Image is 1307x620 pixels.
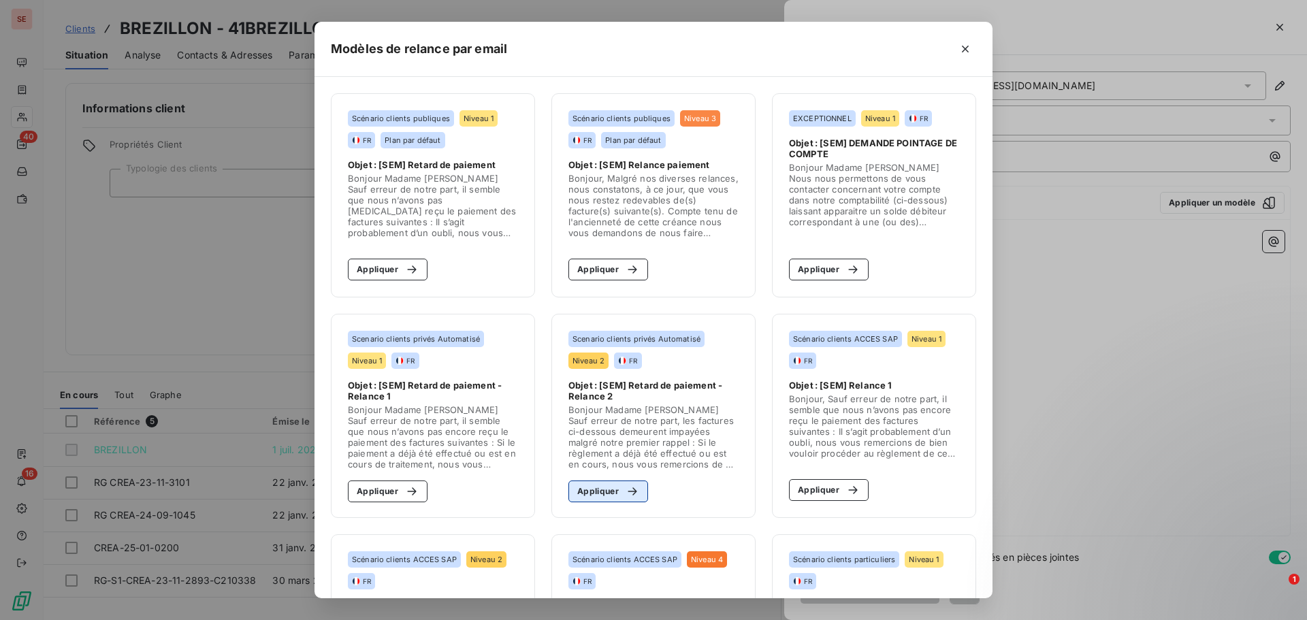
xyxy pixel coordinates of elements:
[1261,574,1293,606] iframe: Intercom live chat
[352,114,450,123] span: Scénario clients publiques
[568,404,739,470] span: Bonjour Madame [PERSON_NAME] Sauf erreur de notre part, les factures ci-dessous demeurent impayée...
[691,555,723,564] span: Niveau 4
[568,173,739,238] span: Bonjour, Malgré nos diverses relances, nous constatons, à ce jour, que vous nous restez redevable...
[865,114,895,123] span: Niveau 1
[568,380,739,402] span: Objet : [SEM] Retard de paiement - Relance 2
[789,393,959,459] span: Bonjour, Sauf erreur de notre part, il semble que nous n’avons pas encore reçu le paiement des fa...
[568,480,648,502] button: Appliquer
[572,555,677,564] span: Scénario clients ACCES SAP
[789,162,959,227] span: Bonjour Madame [PERSON_NAME] Nous nous permettons de vous contacter concernant votre compte dans ...
[684,114,716,123] span: Niveau 3
[348,159,496,170] span: Objet : [SEM] Retard de paiement
[331,39,507,59] h5: Modèles de relance par email
[348,259,427,280] button: Appliquer
[572,114,671,123] span: Scénario clients publiques
[348,173,518,238] span: Bonjour Madame [PERSON_NAME] Sauf erreur de notre part, il semble que nous n’avons pas [MEDICAL_D...
[793,576,812,586] div: FR
[789,479,869,501] button: Appliquer
[352,357,382,365] span: Niveau 1
[1289,574,1300,585] span: 1
[568,259,648,280] button: Appliquer
[1035,488,1307,583] iframe: Intercom notifications message
[793,356,812,365] div: FR
[352,335,480,343] span: Scenario clients privés Automatisé
[789,380,892,391] span: Objet : [SEM] Relance 1
[572,335,700,343] span: Scenario clients privés Automatisé
[572,576,592,586] div: FR
[385,136,440,144] span: Plan par défaut
[793,555,895,564] span: Scénario clients particuliers
[470,555,502,564] span: Niveau 2
[352,576,371,586] div: FR
[348,480,427,502] button: Appliquer
[793,335,898,343] span: Scénario clients ACCES SAP
[568,159,710,170] span: Objet : [SEM] Relance paiement
[572,135,592,145] div: FR
[352,555,457,564] span: Scénario clients ACCES SAP
[618,356,637,365] div: FR
[464,114,494,123] span: Niveau 1
[909,555,939,564] span: Niveau 1
[789,259,869,280] button: Appliquer
[348,404,518,470] span: Bonjour Madame [PERSON_NAME] Sauf erreur de notre part, il semble que nous n’avons pas encore reç...
[348,380,518,402] span: Objet : [SEM] Retard de paiement - Relance 1
[909,114,928,123] div: FR
[605,136,661,144] span: Plan par défaut
[789,137,959,159] span: Objet : [SEM] DEMANDE POINTAGE DE COMPTE
[911,335,941,343] span: Niveau 1
[352,135,371,145] div: FR
[793,114,852,123] span: EXCEPTIONNEL
[396,356,415,365] div: FR
[572,357,604,365] span: Niveau 2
